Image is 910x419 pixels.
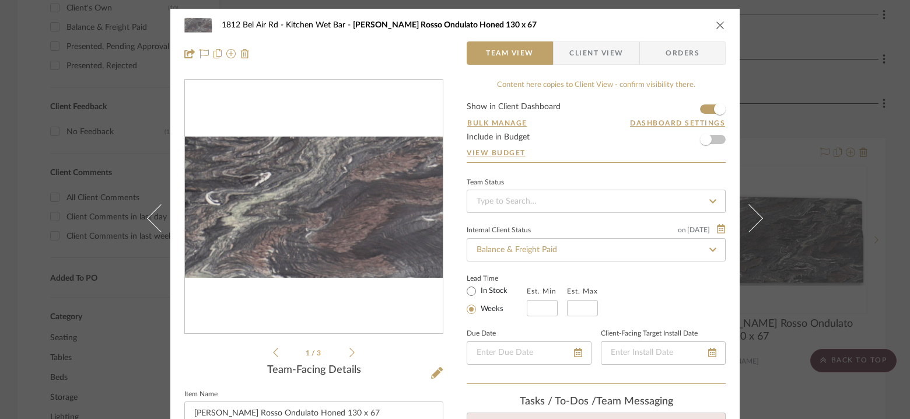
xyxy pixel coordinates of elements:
span: Client View [569,41,623,65]
span: Orders [653,41,712,65]
input: Type to Search… [467,238,726,261]
label: Weeks [478,304,503,315]
span: / [311,350,317,357]
label: Est. Min [527,287,556,295]
span: 1 [306,350,311,357]
label: Est. Max [567,287,598,295]
label: Lead Time [467,273,527,284]
input: Type to Search… [467,190,726,213]
span: on [678,226,686,233]
a: View Budget [467,148,726,158]
span: [DATE] [686,226,711,234]
div: Content here copies to Client View - confirm visibility there. [467,79,726,91]
label: Due Date [467,331,496,337]
span: Kitchen Wet Bar [286,21,353,29]
input: Enter Due Date [467,341,591,365]
span: Tasks / To-Dos / [520,396,596,407]
img: abfd350e-5ebe-42b7-9255-97e7e0b13e02_48x40.jpg [184,13,212,37]
div: 0 [185,137,443,278]
label: Client-Facing Target Install Date [601,331,698,337]
button: Bulk Manage [467,118,528,128]
input: Enter Install Date [601,341,726,365]
span: 3 [317,350,323,357]
label: Item Name [184,392,218,397]
span: 1812 Bel Air Rd [222,21,286,29]
div: Team-Facing Details [184,364,443,377]
div: Internal Client Status [467,228,531,233]
span: [PERSON_NAME] Rosso Ondulato Honed 130 x 67 [353,21,537,29]
span: Team View [486,41,534,65]
button: Dashboard Settings [629,118,726,128]
mat-radio-group: Select item type [467,284,527,316]
label: In Stock [478,286,508,296]
button: close [715,20,726,30]
div: team Messaging [467,396,726,408]
div: Team Status [467,180,504,186]
img: Remove from project [240,49,250,58]
img: abfd350e-5ebe-42b7-9255-97e7e0b13e02_436x436.jpg [185,138,443,277]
